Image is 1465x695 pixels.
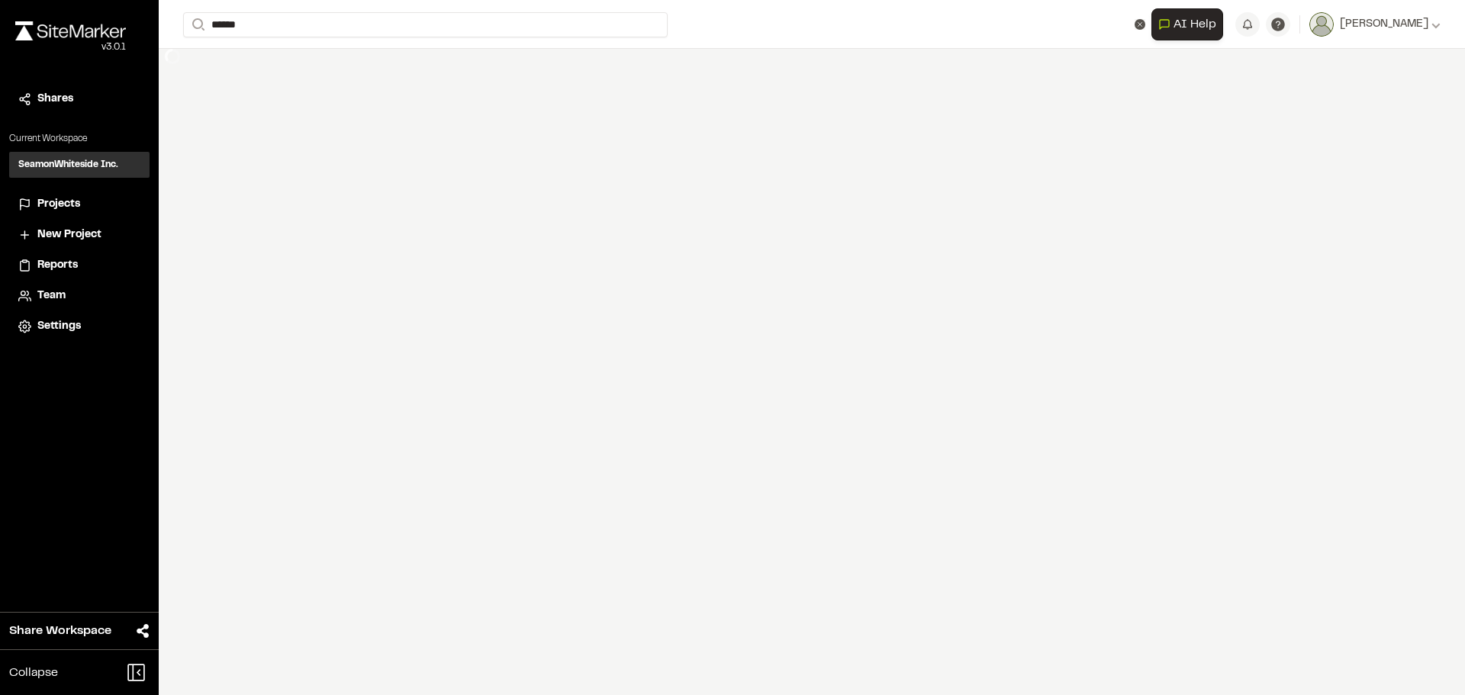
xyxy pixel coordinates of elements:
[1151,8,1223,40] button: Open AI Assistant
[18,318,140,335] a: Settings
[1309,12,1441,37] button: [PERSON_NAME]
[9,132,150,146] p: Current Workspace
[1340,16,1428,33] span: [PERSON_NAME]
[1174,15,1216,34] span: AI Help
[15,21,126,40] img: rebrand.png
[18,227,140,243] a: New Project
[37,288,66,304] span: Team
[15,40,126,54] div: Oh geez...please don't...
[37,91,73,108] span: Shares
[37,318,81,335] span: Settings
[1309,12,1334,37] img: User
[18,288,140,304] a: Team
[183,12,211,37] button: Search
[37,257,78,274] span: Reports
[37,196,80,213] span: Projects
[1135,19,1145,30] button: Clear text
[18,196,140,213] a: Projects
[1151,8,1229,40] div: Open AI Assistant
[9,664,58,682] span: Collapse
[37,227,101,243] span: New Project
[18,158,118,172] h3: SeamonWhiteside Inc.
[18,91,140,108] a: Shares
[9,622,111,640] span: Share Workspace
[18,257,140,274] a: Reports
